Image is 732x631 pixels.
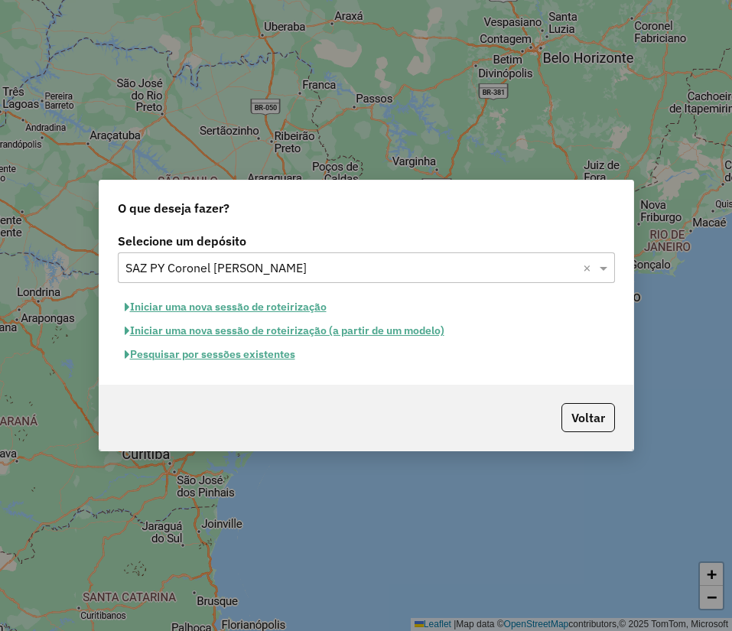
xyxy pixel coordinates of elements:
[561,403,615,432] button: Voltar
[118,199,229,217] span: O que deseja fazer?
[118,232,615,250] label: Selecione um depósito
[583,259,596,277] span: Clear all
[118,343,302,366] button: Pesquisar por sessões existentes
[118,295,333,319] button: Iniciar uma nova sessão de roteirização
[118,319,451,343] button: Iniciar uma nova sessão de roteirização (a partir de um modelo)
